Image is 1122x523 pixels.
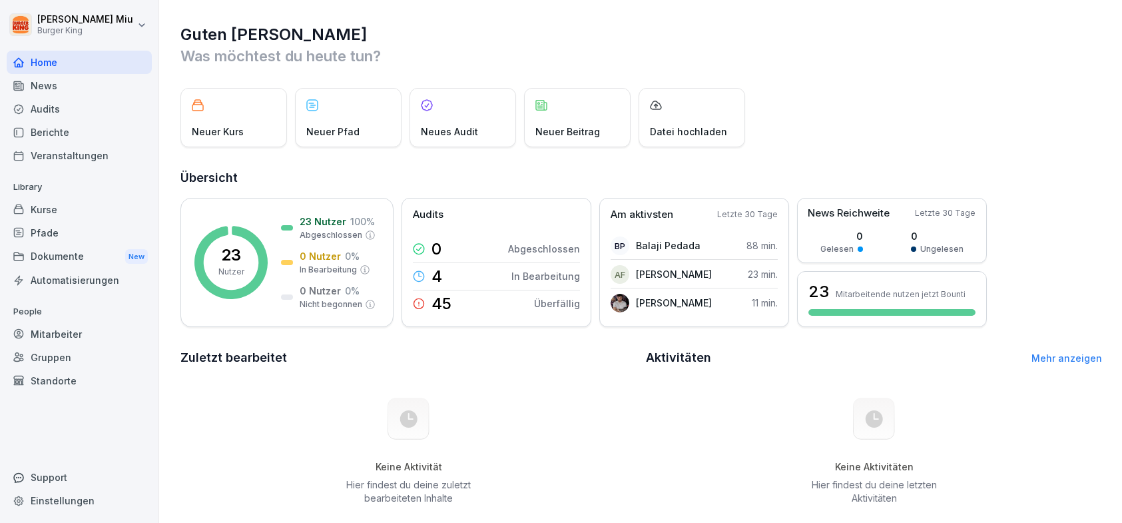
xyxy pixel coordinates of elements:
p: Gelesen [820,243,854,255]
p: 0 % [345,284,360,298]
p: Neuer Beitrag [535,125,600,139]
p: Überfällig [534,296,580,310]
div: Dokumente [7,245,152,269]
p: Hier findest du deine zuletzt bearbeiteten Inhalte [342,478,476,505]
p: 0 Nutzer [300,284,341,298]
a: Pfade [7,221,152,245]
a: Home [7,51,152,74]
h5: Keine Aktivitäten [807,461,942,473]
p: [PERSON_NAME] [636,267,712,281]
h2: Zuletzt bearbeitet [180,348,637,367]
p: Audits [413,207,443,223]
p: In Bearbeitung [300,264,357,276]
p: Letzte 30 Tage [915,207,976,219]
p: [PERSON_NAME] [636,296,712,310]
p: 23 min. [748,267,778,281]
p: 88 min. [746,239,778,253]
p: Abgeschlossen [300,229,362,241]
a: News [7,74,152,97]
h3: 23 [808,280,829,303]
img: tw5tnfnssutukm6nhmovzqwr.png [611,294,629,312]
h1: Guten [PERSON_NAME] [180,24,1102,45]
p: Burger King [37,26,133,35]
a: Berichte [7,121,152,144]
a: Einstellungen [7,489,152,512]
p: Nutzer [218,266,244,278]
p: [PERSON_NAME] Miu [37,14,133,25]
p: 23 Nutzer [300,215,346,229]
h2: Übersicht [180,169,1102,187]
div: New [125,249,148,264]
p: Abgeschlossen [508,242,580,256]
p: Neuer Kurs [192,125,244,139]
p: Was möchtest du heute tun? [180,45,1102,67]
div: AF [611,265,629,284]
p: Neuer Pfad [306,125,360,139]
p: Neues Audit [421,125,478,139]
p: News Reichweite [808,206,890,221]
p: People [7,301,152,322]
p: 0 [911,229,964,243]
a: Standorte [7,369,152,392]
p: Library [7,177,152,198]
a: Mitarbeiter [7,322,152,346]
p: In Bearbeitung [511,269,580,283]
p: 0 Nutzer [300,249,341,263]
div: Support [7,466,152,489]
p: 45 [431,296,451,312]
h5: Keine Aktivität [342,461,476,473]
p: 0 [820,229,863,243]
p: 4 [431,268,442,284]
p: 11 min. [752,296,778,310]
a: Automatisierungen [7,268,152,292]
a: DokumenteNew [7,245,152,269]
p: Hier findest du deine letzten Aktivitäten [807,478,942,505]
h2: Aktivitäten [646,348,711,367]
p: Letzte 30 Tage [717,209,778,221]
p: 23 [221,247,241,263]
p: Ungelesen [920,243,964,255]
p: Mitarbeitende nutzen jetzt Bounti [836,289,966,299]
p: Datei hochladen [650,125,727,139]
a: Audits [7,97,152,121]
div: BP [611,237,629,255]
p: 0 [431,241,441,257]
p: Balaji Pedada [636,239,701,253]
a: Veranstaltungen [7,144,152,167]
a: Gruppen [7,346,152,369]
a: Mehr anzeigen [1031,352,1102,364]
p: 100 % [350,215,375,229]
p: 0 % [345,249,360,263]
p: Am aktivsten [611,207,673,223]
p: Nicht begonnen [300,298,362,310]
a: Kurse [7,198,152,221]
